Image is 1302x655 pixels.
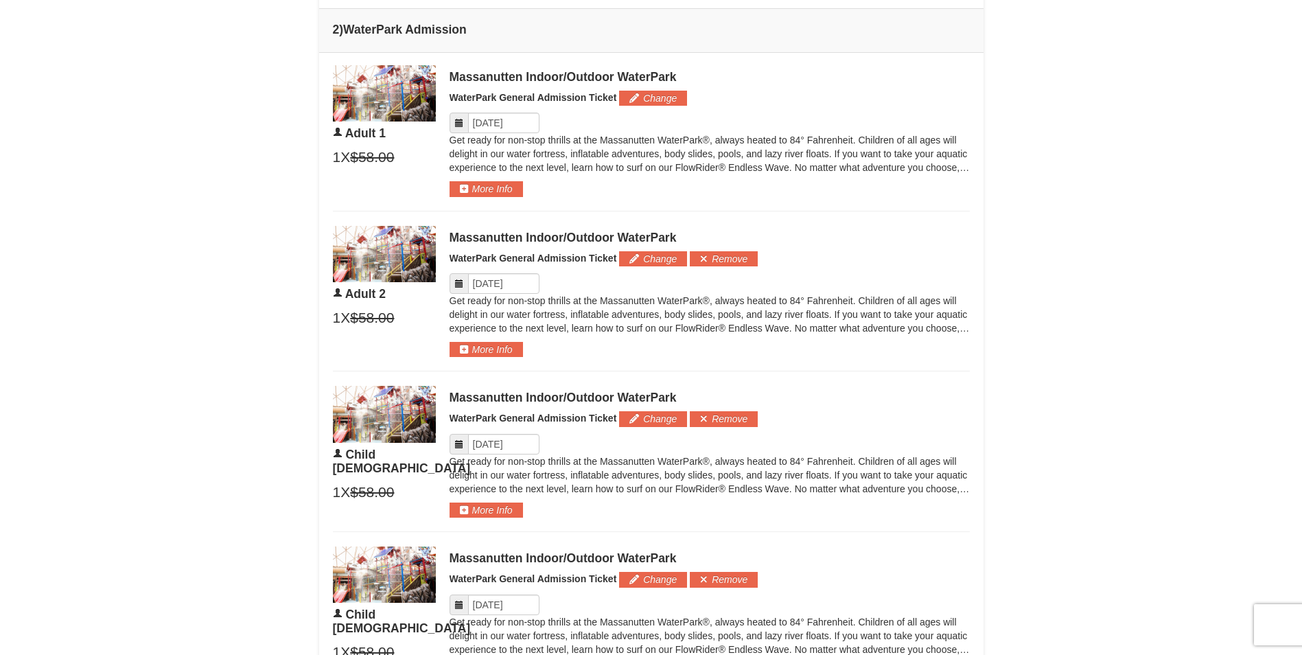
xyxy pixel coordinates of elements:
[450,551,970,565] div: Massanutten Indoor/Outdoor WaterPark
[450,413,617,424] span: WaterPark General Admission Ticket
[333,308,341,328] span: 1
[450,253,617,264] span: WaterPark General Admission Ticket
[450,133,970,174] p: Get ready for non-stop thrills at the Massanutten WaterPark®, always heated to 84° Fahrenheit. Ch...
[450,294,970,335] p: Get ready for non-stop thrills at the Massanutten WaterPark®, always heated to 84° Fahrenheit. Ch...
[333,65,436,122] img: 6619917-1403-22d2226d.jpg
[350,308,394,328] span: $58.00
[333,386,436,442] img: 6619917-1403-22d2226d.jpg
[450,455,970,496] p: Get ready for non-stop thrills at the Massanutten WaterPark®, always heated to 84° Fahrenheit. Ch...
[333,608,471,635] span: Child [DEMOGRAPHIC_DATA]
[340,308,350,328] span: X
[450,70,970,84] div: Massanutten Indoor/Outdoor WaterPark
[339,23,343,36] span: )
[333,547,436,603] img: 6619917-1403-22d2226d.jpg
[340,482,350,503] span: X
[450,181,523,196] button: More Info
[619,572,687,587] button: Change
[450,92,617,103] span: WaterPark General Admission Ticket
[450,231,970,244] div: Massanutten Indoor/Outdoor WaterPark
[450,503,523,518] button: More Info
[350,147,394,168] span: $58.00
[690,251,758,266] button: Remove
[340,147,350,168] span: X
[350,482,394,503] span: $58.00
[333,147,341,168] span: 1
[333,226,436,282] img: 6619917-1403-22d2226d.jpg
[619,251,687,266] button: Change
[690,572,758,587] button: Remove
[333,23,970,36] h4: 2 WaterPark Admission
[450,573,617,584] span: WaterPark General Admission Ticket
[690,411,758,426] button: Remove
[619,411,687,426] button: Change
[333,448,471,475] span: Child [DEMOGRAPHIC_DATA]
[345,126,386,140] span: Adult 1
[450,391,970,404] div: Massanutten Indoor/Outdoor WaterPark
[619,91,687,106] button: Change
[450,342,523,357] button: More Info
[345,287,386,301] span: Adult 2
[333,482,341,503] span: 1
